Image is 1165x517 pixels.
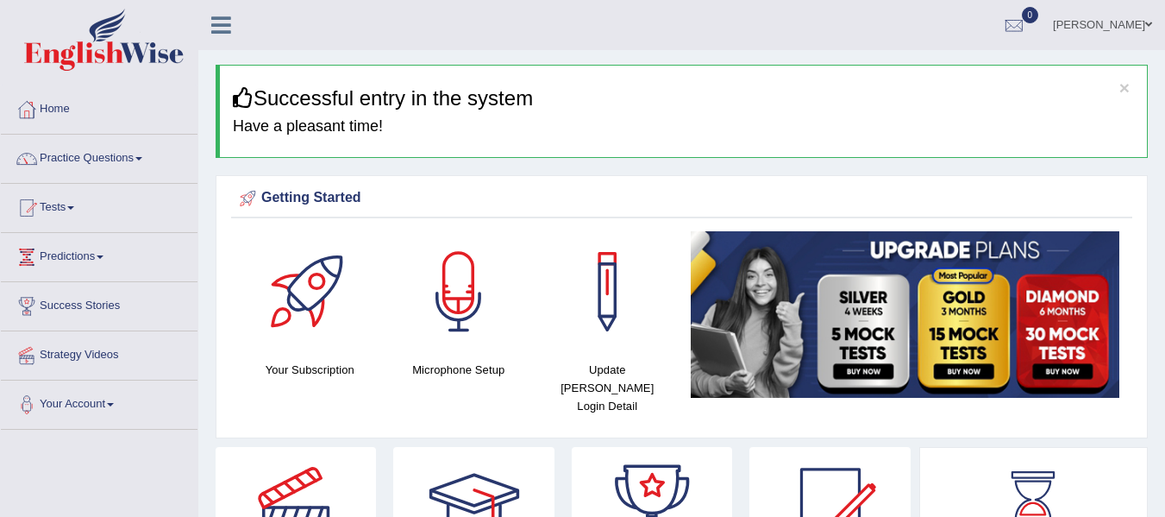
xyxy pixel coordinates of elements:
a: Tests [1,184,197,227]
button: × [1119,79,1130,97]
span: 0 [1022,7,1039,23]
h3: Successful entry in the system [233,87,1134,110]
a: Your Account [1,381,197,424]
h4: Microphone Setup [393,361,525,379]
a: Practice Questions [1,135,197,178]
img: small5.jpg [691,231,1120,398]
a: Success Stories [1,282,197,325]
div: Getting Started [235,186,1128,211]
a: Predictions [1,233,197,276]
h4: Have a pleasant time! [233,118,1134,136]
h4: Your Subscription [244,361,376,379]
a: Strategy Videos [1,331,197,375]
a: Home [1,85,197,129]
h4: Update [PERSON_NAME] Login Detail [542,361,673,415]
